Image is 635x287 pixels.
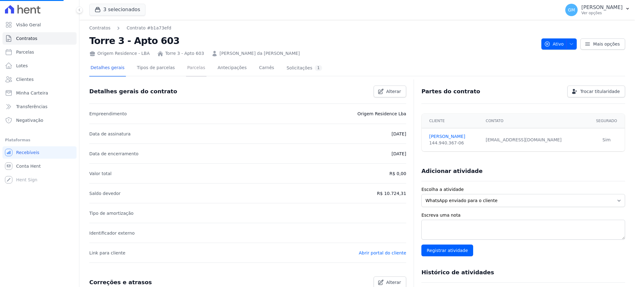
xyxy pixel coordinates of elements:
[389,170,406,177] p: R$ 0,00
[89,210,134,217] p: Tipo de amortização
[89,279,152,286] h3: Correções e atrasos
[377,190,406,197] p: R$ 10.724,31
[581,4,623,11] p: [PERSON_NAME]
[89,25,171,31] nav: Breadcrumb
[89,130,131,138] p: Data de assinatura
[89,34,536,48] h2: Torre 3 - Apto 603
[374,86,406,97] a: Alterar
[89,4,145,15] button: 3 selecionados
[568,8,575,12] span: GM
[541,38,577,50] button: Ativo
[588,114,625,128] th: Segurado
[2,60,77,72] a: Lotes
[16,63,28,69] span: Lotes
[357,110,406,117] p: Origem Residence Lba
[429,133,478,140] a: [PERSON_NAME]
[429,140,478,146] div: 144.940.367-06
[421,269,494,276] h3: Histórico de atividades
[2,114,77,126] a: Negativação
[567,86,625,97] a: Trocar titularidade
[5,136,74,144] div: Plataformas
[136,60,176,77] a: Tipos de parcelas
[89,110,127,117] p: Empreendimento
[285,60,323,77] a: Solicitações1
[386,88,401,95] span: Alterar
[89,229,135,237] p: Identificador externo
[2,73,77,86] a: Clientes
[422,114,482,128] th: Cliente
[16,49,34,55] span: Parcelas
[16,104,47,110] span: Transferências
[89,25,536,31] nav: Breadcrumb
[421,212,625,219] label: Escreva uma nota
[359,250,406,255] a: Abrir portal do cliente
[16,149,39,156] span: Recebíveis
[216,60,248,77] a: Antecipações
[89,25,110,31] a: Contratos
[286,65,322,71] div: Solicitações
[127,25,171,31] a: Contrato #b1a73efd
[2,87,77,99] a: Minha Carteira
[165,50,204,57] a: Torre 3 - Apto 603
[220,50,300,57] a: [PERSON_NAME] da [PERSON_NAME]
[16,117,43,123] span: Negativação
[593,41,620,47] span: Mais opções
[16,35,37,42] span: Contratos
[186,60,206,77] a: Parcelas
[89,249,125,257] p: Link para cliente
[588,128,625,152] td: Sim
[544,38,564,50] span: Ativo
[16,90,48,96] span: Minha Carteira
[482,114,588,128] th: Contato
[580,88,620,95] span: Trocar titularidade
[392,130,406,138] p: [DATE]
[16,76,33,82] span: Clientes
[421,167,482,175] h3: Adicionar atividade
[581,11,623,15] p: Ver opções
[16,163,41,169] span: Conta Hent
[89,88,177,95] h3: Detalhes gerais do contrato
[2,46,77,58] a: Parcelas
[16,22,41,28] span: Visão Geral
[258,60,275,77] a: Carnês
[89,170,112,177] p: Valor total
[2,160,77,172] a: Conta Hent
[89,190,121,197] p: Saldo devedor
[89,60,126,77] a: Detalhes gerais
[386,279,401,285] span: Alterar
[560,1,635,19] button: GM [PERSON_NAME] Ver opções
[315,65,322,71] div: 1
[2,146,77,159] a: Recebíveis
[486,137,585,143] div: [EMAIL_ADDRESS][DOMAIN_NAME]
[2,32,77,45] a: Contratos
[2,100,77,113] a: Transferências
[89,50,150,57] div: Origem Residence - LBA
[89,150,139,157] p: Data de encerramento
[421,245,473,256] input: Registrar atividade
[580,38,625,50] a: Mais opções
[2,19,77,31] a: Visão Geral
[392,150,406,157] p: [DATE]
[421,186,625,193] label: Escolha a atividade
[421,88,480,95] h3: Partes do contrato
